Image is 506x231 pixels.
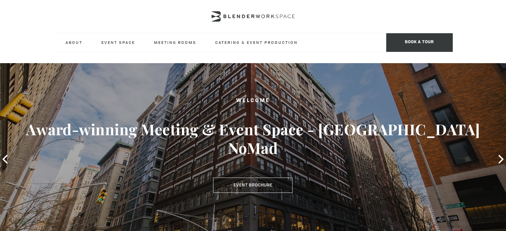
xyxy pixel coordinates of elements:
[25,97,481,105] h2: Welcome
[25,120,481,157] h3: Award-winning Meeting & Event Space - [GEOGRAPHIC_DATA] NoMad
[213,177,293,193] a: Event Brochure
[386,33,453,52] span: Book a tour
[149,33,202,52] a: Meeting Rooms
[96,33,140,52] a: Event Space
[60,33,88,52] a: About
[210,33,303,52] a: Catering & Event Production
